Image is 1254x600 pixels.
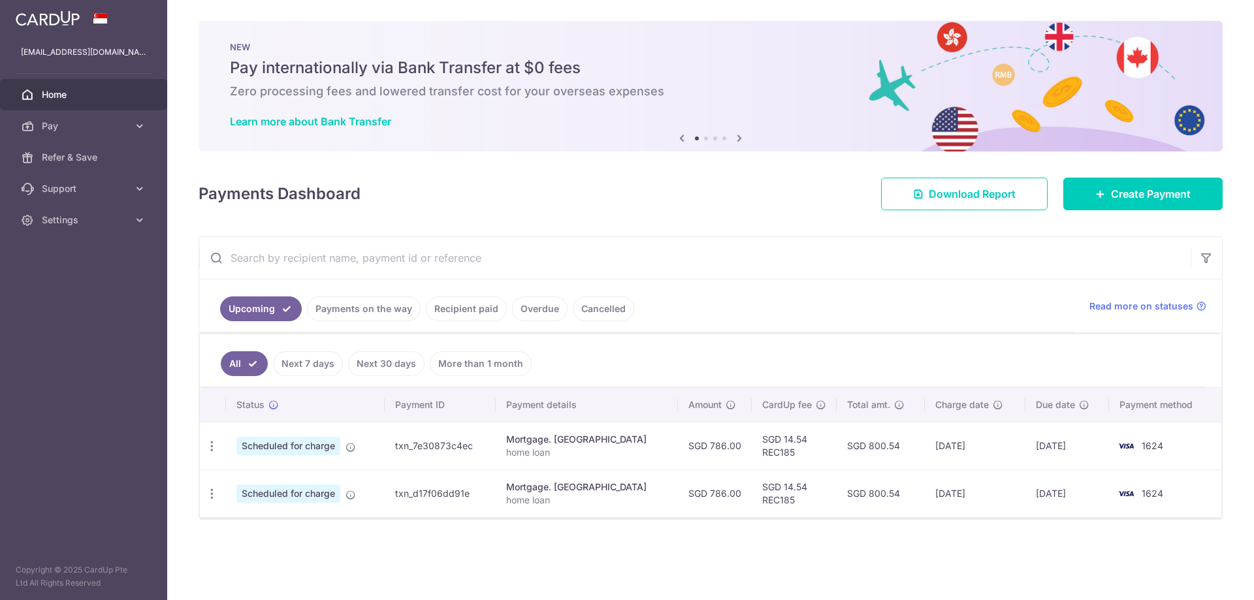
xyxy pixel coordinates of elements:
[1025,469,1110,517] td: [DATE]
[220,296,302,321] a: Upcoming
[230,42,1191,52] p: NEW
[512,296,568,321] a: Overdue
[42,88,128,101] span: Home
[847,398,890,411] span: Total amt.
[752,422,837,469] td: SGD 14.54 REC185
[1113,486,1139,501] img: Bank Card
[573,296,634,321] a: Cancelled
[929,186,1016,202] span: Download Report
[199,237,1191,279] input: Search by recipient name, payment id or reference
[199,21,1223,151] img: Bank transfer banner
[221,351,268,376] a: All
[762,398,812,411] span: CardUp fee
[1089,300,1206,313] a: Read more on statuses
[42,213,128,227] span: Settings
[385,422,496,469] td: txn_7e30873c4ec
[273,351,343,376] a: Next 7 days
[236,398,265,411] span: Status
[1142,488,1163,499] span: 1624
[678,469,752,517] td: SGD 786.00
[506,481,667,494] div: Mortgage. [GEOGRAPHIC_DATA]
[230,84,1191,99] h6: Zero processing fees and lowered transfer cost for your overseas expenses
[16,10,80,26] img: CardUp
[42,182,128,195] span: Support
[678,422,752,469] td: SGD 786.00
[236,437,340,455] span: Scheduled for charge
[42,119,128,133] span: Pay
[199,182,361,206] h4: Payments Dashboard
[236,484,340,503] span: Scheduled for charge
[506,494,667,507] p: home loan
[307,296,421,321] a: Payments on the way
[385,388,496,422] th: Payment ID
[426,296,507,321] a: Recipient paid
[230,115,391,128] a: Learn more about Bank Transfer
[925,469,1025,517] td: [DATE]
[1142,440,1163,451] span: 1624
[935,398,989,411] span: Charge date
[1063,178,1223,210] a: Create Payment
[1113,438,1139,454] img: Bank Card
[925,422,1025,469] td: [DATE]
[430,351,532,376] a: More than 1 month
[837,422,925,469] td: SGD 800.54
[1111,186,1191,202] span: Create Payment
[752,469,837,517] td: SGD 14.54 REC185
[506,433,667,446] div: Mortgage. [GEOGRAPHIC_DATA]
[42,151,128,164] span: Refer & Save
[881,178,1048,210] a: Download Report
[230,57,1191,78] h5: Pay internationally via Bank Transfer at $0 fees
[1036,398,1075,411] span: Due date
[21,46,146,59] p: [EMAIL_ADDRESS][DOMAIN_NAME]
[1089,300,1193,313] span: Read more on statuses
[348,351,425,376] a: Next 30 days
[506,446,667,459] p: home loan
[385,469,496,517] td: txn_d17f06dd91e
[496,388,678,422] th: Payment details
[837,469,925,517] td: SGD 800.54
[1025,422,1110,469] td: [DATE]
[688,398,722,411] span: Amount
[1109,388,1221,422] th: Payment method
